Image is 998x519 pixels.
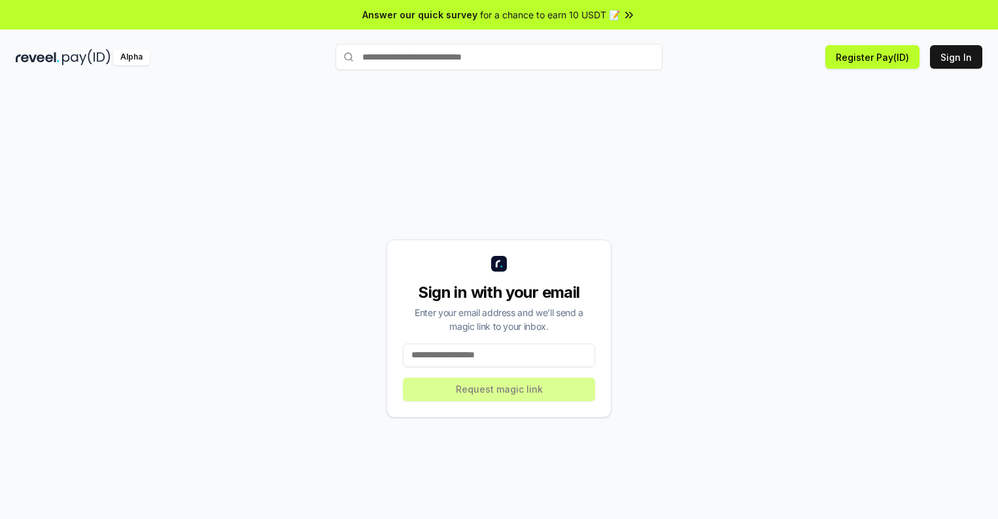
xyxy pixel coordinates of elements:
button: Register Pay(ID) [825,45,920,69]
div: Alpha [113,49,150,65]
img: logo_small [491,256,507,272]
img: pay_id [62,49,111,65]
div: Sign in with your email [403,282,595,303]
div: Enter your email address and we’ll send a magic link to your inbox. [403,306,595,333]
span: Answer our quick survey [362,8,477,22]
img: reveel_dark [16,49,60,65]
button: Sign In [930,45,982,69]
span: for a chance to earn 10 USDT 📝 [480,8,620,22]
